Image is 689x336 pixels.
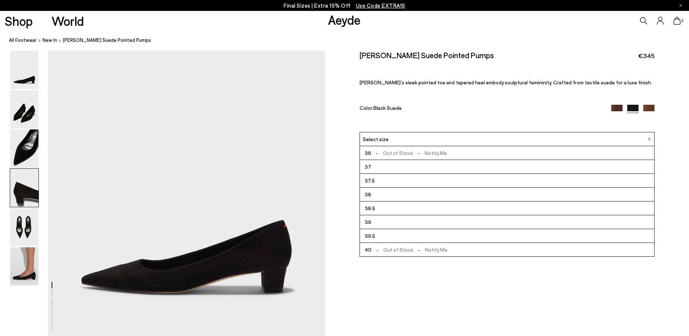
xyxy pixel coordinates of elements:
[365,204,375,213] span: 38.5
[10,129,38,168] img: Judi Suede Pointed Pumps - Image 3
[365,148,371,157] span: 36
[413,150,425,156] span: -
[284,1,405,10] p: Final Sizes | Extra 15% Off
[360,105,602,113] div: Color:
[5,15,33,27] a: Shop
[10,208,38,246] img: Judi Suede Pointed Pumps - Image 5
[365,231,375,240] span: 39.5
[681,19,684,23] span: 0
[365,245,372,254] span: 40
[372,245,447,254] span: Out of Stock Notify Me
[372,247,383,253] span: -
[360,79,655,85] p: [PERSON_NAME]’s sleek pointed toe and tapered heel embody sculptural femininity. Crafted from tac...
[360,51,494,60] h2: [PERSON_NAME] Suede Pointed Pumps
[9,31,689,51] nav: breadcrumb
[365,176,375,185] span: 37.5
[10,247,38,285] img: Judi Suede Pointed Pumps - Image 6
[365,217,371,227] span: 39
[9,36,37,44] a: All Footwear
[413,247,425,253] span: -
[10,169,38,207] img: Judi Suede Pointed Pumps - Image 4
[638,51,654,60] span: €345
[42,37,57,43] span: New In
[371,150,383,156] span: -
[365,190,371,199] span: 38
[371,148,447,157] span: Out of Stock Notify Me
[52,15,84,27] a: World
[63,36,151,44] span: [PERSON_NAME] Suede Pointed Pumps
[10,51,38,89] img: Judi Suede Pointed Pumps - Image 1
[10,90,38,128] img: Judi Suede Pointed Pumps - Image 2
[363,135,389,143] span: Select size
[356,2,405,9] span: Navigate to /collections/ss25-final-sizes
[365,162,371,171] span: 37
[373,105,402,111] span: Black Suede
[673,17,681,25] a: 0
[328,12,361,27] a: Aeyde
[42,36,57,44] a: New In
